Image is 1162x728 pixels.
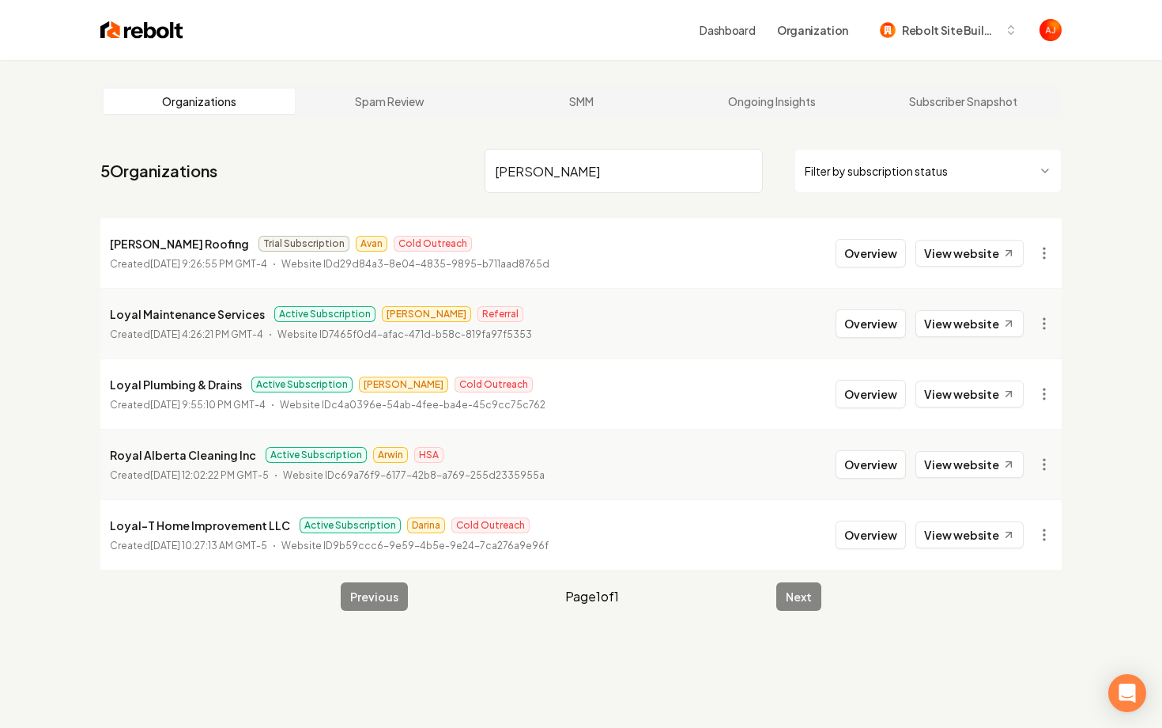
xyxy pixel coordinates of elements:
p: Created [110,538,267,554]
img: Rebolt Site Builder [880,22,896,38]
img: Rebolt Logo [100,19,183,41]
p: Loyal Maintenance Services [110,305,265,324]
button: Overview [836,380,906,408]
img: Austin Jellison [1039,19,1062,41]
p: Website ID c69a76f9-6177-42b8-a769-255d2335955a [283,468,545,483]
span: Rebolt Site Builder [902,22,998,39]
span: Page 1 of 1 [565,587,619,606]
input: Search by name or ID [485,149,763,193]
a: Organizations [104,89,295,114]
span: Referral [477,306,523,322]
a: 5Organizations [100,160,217,182]
span: [PERSON_NAME] [359,377,448,392]
p: Created [110,256,267,272]
time: [DATE] 9:26:55 PM GMT-4 [150,258,267,270]
p: Website ID 7465f0d4-afac-471d-b58c-819fa97f5353 [277,327,532,343]
time: [DATE] 9:55:10 PM GMT-4 [150,399,266,411]
a: Spam Review [295,89,486,114]
div: Open Intercom Messenger [1108,674,1146,712]
span: Active Subscription [266,447,367,463]
span: HSA [414,447,443,463]
span: [PERSON_NAME] [382,306,471,322]
span: Arwin [373,447,408,463]
a: Dashboard [700,22,755,38]
p: [PERSON_NAME] Roofing [110,234,249,253]
span: Active Subscription [300,518,401,533]
p: Created [110,327,263,343]
button: Open user button [1039,19,1062,41]
a: View website [915,381,1024,408]
span: Cold Outreach [451,518,530,533]
a: Ongoing Insights [677,89,868,114]
time: [DATE] 4:26:21 PM GMT-4 [150,328,263,340]
time: [DATE] 12:02:22 PM GMT-5 [150,469,269,481]
p: Loyal-T Home Improvement LLC [110,516,290,535]
a: View website [915,240,1024,267]
span: Avan [356,236,387,252]
p: Website ID d29d84a3-8e04-4835-9895-b711aad8765d [281,256,549,272]
time: [DATE] 10:27:13 AM GMT-5 [150,540,267,552]
span: Darina [407,518,445,533]
button: Overview [836,521,906,549]
p: Website ID c4a0396e-54ab-4fee-ba4e-45c9cc75c762 [280,397,545,413]
a: View website [915,310,1024,337]
p: Created [110,397,266,413]
span: Trial Subscription [258,236,349,252]
a: View website [915,521,1024,548]
p: Royal Alberta Cleaning Inc [110,446,256,464]
p: Created [110,468,269,483]
button: Organization [768,16,858,44]
button: Overview [836,450,906,479]
span: Cold Outreach [394,236,472,252]
p: Website ID 9b59ccc6-9e59-4b5e-9e24-7ca276a9e96f [281,538,549,554]
a: Subscriber Snapshot [867,89,1058,114]
a: View website [915,451,1024,478]
p: Loyal Plumbing & Drains [110,375,242,394]
span: Active Subscription [251,377,353,392]
a: SMM [485,89,677,114]
span: Active Subscription [274,306,375,322]
button: Overview [836,309,906,338]
button: Overview [836,239,906,267]
span: Cold Outreach [455,377,533,392]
